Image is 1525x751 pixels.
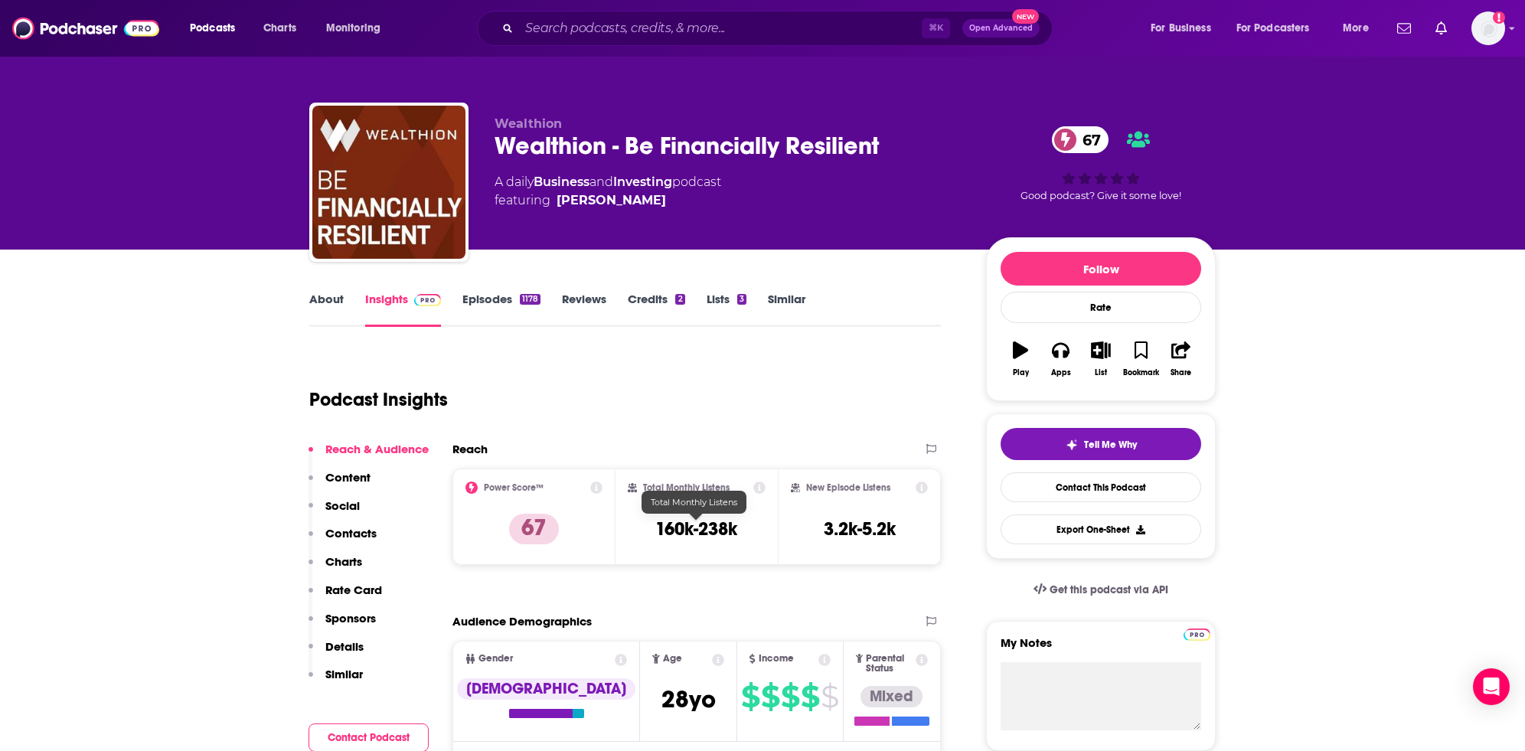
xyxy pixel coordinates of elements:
[1171,368,1191,377] div: Share
[781,684,799,709] span: $
[1391,15,1417,41] a: Show notifications dropdown
[457,678,635,700] div: [DEMOGRAPHIC_DATA]
[325,498,360,513] p: Social
[1236,18,1310,39] span: For Podcasters
[495,173,721,210] div: A daily podcast
[315,16,400,41] button: open menu
[1123,368,1159,377] div: Bookmark
[1001,472,1201,502] a: Contact This Podcast
[495,116,562,131] span: Wealthion
[520,294,540,305] div: 1178
[519,16,922,41] input: Search podcasts, credits, & more...
[1001,252,1201,286] button: Follow
[824,518,896,540] h3: 3.2k-5.2k
[325,639,364,654] p: Details
[1471,11,1505,45] img: User Profile
[12,14,159,43] img: Podchaser - Follow, Share and Rate Podcasts
[1429,15,1453,41] a: Show notifications dropdown
[1001,635,1201,662] label: My Notes
[1471,11,1505,45] span: Logged in as ellerylsmith123
[655,518,737,540] h3: 160k-238k
[1473,668,1510,705] div: Open Intercom Messenger
[326,18,380,39] span: Monitoring
[821,684,838,709] span: $
[309,388,448,411] h1: Podcast Insights
[801,684,819,709] span: $
[806,482,890,493] h2: New Episode Listens
[1151,18,1211,39] span: For Business
[661,684,716,714] span: 28 yo
[969,24,1033,32] span: Open Advanced
[1001,428,1201,460] button: tell me why sparkleTell Me Why
[325,667,363,681] p: Similar
[589,175,613,189] span: and
[962,19,1040,38] button: Open AdvancedNew
[1471,11,1505,45] button: Show profile menu
[557,191,666,210] a: Adam Taggart
[309,470,371,498] button: Content
[1121,331,1161,387] button: Bookmark
[613,175,672,189] a: Investing
[495,191,721,210] span: featuring
[325,442,429,456] p: Reach & Audience
[325,583,382,597] p: Rate Card
[1013,368,1029,377] div: Play
[1001,292,1201,323] div: Rate
[1052,126,1109,153] a: 67
[986,116,1216,211] div: 67Good podcast? Give it some love!
[309,639,364,668] button: Details
[1001,514,1201,544] button: Export One-Sheet
[1184,629,1210,641] img: Podchaser Pro
[1012,9,1040,24] span: New
[309,526,377,554] button: Contacts
[1040,331,1080,387] button: Apps
[325,554,362,569] p: Charts
[1001,331,1040,387] button: Play
[309,498,360,527] button: Social
[759,654,794,664] span: Income
[866,654,913,674] span: Parental Status
[761,684,779,709] span: $
[478,654,513,664] span: Gender
[1226,16,1332,41] button: open menu
[651,497,737,508] span: Total Monthly Listens
[1020,190,1181,201] span: Good podcast? Give it some love!
[1021,571,1180,609] a: Get this podcast via API
[1332,16,1388,41] button: open menu
[737,294,746,305] div: 3
[190,18,235,39] span: Podcasts
[325,470,371,485] p: Content
[309,442,429,470] button: Reach & Audience
[452,614,592,629] h2: Audience Demographics
[253,16,305,41] a: Charts
[628,292,684,327] a: Credits2
[1084,439,1137,451] span: Tell Me Why
[768,292,805,327] a: Similar
[509,514,559,544] p: 67
[707,292,746,327] a: Lists3
[1184,626,1210,641] a: Pro website
[312,106,465,259] img: Wealthion - Be Financially Resilient
[663,654,682,664] span: Age
[325,611,376,625] p: Sponsors
[452,442,488,456] h2: Reach
[534,175,589,189] a: Business
[365,292,441,327] a: InsightsPodchaser Pro
[309,583,382,611] button: Rate Card
[491,11,1067,46] div: Search podcasts, credits, & more...
[1067,126,1109,153] span: 67
[462,292,540,327] a: Episodes1178
[263,18,296,39] span: Charts
[309,667,363,695] button: Similar
[741,684,759,709] span: $
[309,611,376,639] button: Sponsors
[922,18,950,38] span: ⌘ K
[1493,11,1505,24] svg: Add a profile image
[1161,331,1201,387] button: Share
[484,482,544,493] h2: Power Score™
[643,482,730,493] h2: Total Monthly Listens
[179,16,255,41] button: open menu
[675,294,684,305] div: 2
[1081,331,1121,387] button: List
